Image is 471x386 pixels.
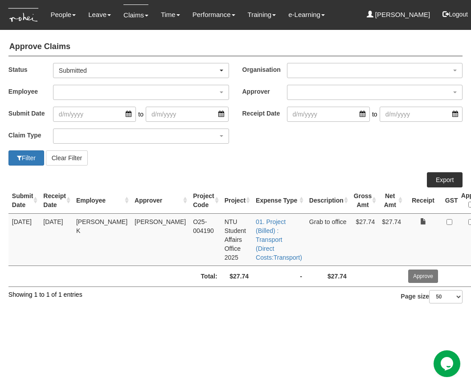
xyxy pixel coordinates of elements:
[306,266,350,286] td: $27.74
[370,107,380,122] span: to
[367,4,430,25] a: [PERSON_NAME]
[53,107,136,122] input: d/m/yyyy
[131,187,189,214] th: Approver : activate to sort column ascending
[380,107,463,122] input: d/m/yyyy
[429,290,463,303] select: Page size
[8,213,40,266] td: [DATE]
[350,213,378,266] td: $27.74
[8,107,53,120] label: Submit Date
[306,187,350,214] th: Description : activate to sort column ascending
[192,4,235,25] a: Performance
[427,172,463,187] a: Export
[123,4,148,25] a: Claims
[252,266,306,286] td: -
[131,213,189,266] td: [PERSON_NAME]
[221,213,252,266] td: NTU Student Affairs Office 2025
[248,4,276,25] a: Training
[146,107,229,122] input: d/m/yyyy
[408,270,438,283] input: Approve
[46,150,88,166] button: Clear Filter
[401,290,463,303] label: Page size
[8,187,40,214] th: Submit Date : activate to sort column ascending
[221,187,252,214] th: Project : activate to sort column ascending
[8,38,463,56] h4: Approve Claims
[252,187,306,214] th: Expense Type : activate to sort column ascending
[8,85,53,98] label: Employee
[50,4,76,25] a: People
[40,187,73,214] th: Receipt Date : activate to sort column ascending
[136,107,146,122] span: to
[288,4,325,25] a: e-Learning
[442,187,458,214] th: GST
[378,187,405,214] th: Net Amt : activate to sort column ascending
[405,187,442,214] th: Receipt
[189,213,221,266] td: O25-004190
[8,129,53,141] label: Claim Type
[256,218,302,261] a: 01. Project (Billed) : Transport (Direct Costs:Transport)
[378,213,405,266] td: $27.74
[287,107,370,122] input: d/m/yyyy
[242,85,287,98] label: Approver
[73,213,131,266] td: [PERSON_NAME] K
[8,150,44,166] button: Filter
[189,187,221,214] th: Project Code : activate to sort column ascending
[88,4,111,25] a: Leave
[59,66,218,75] div: Submitted
[242,63,287,76] label: Organisation
[434,350,462,377] iframe: chat widget
[161,4,180,25] a: Time
[53,63,229,78] button: Submitted
[306,213,350,266] td: Grab to office
[8,63,53,76] label: Status
[40,213,73,266] td: [DATE]
[221,266,252,286] td: $27.74
[73,266,221,286] td: Total:
[242,107,287,120] label: Receipt Date
[350,187,378,214] th: Gross Amt : activate to sort column ascending
[73,187,131,214] th: Employee : activate to sort column ascending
